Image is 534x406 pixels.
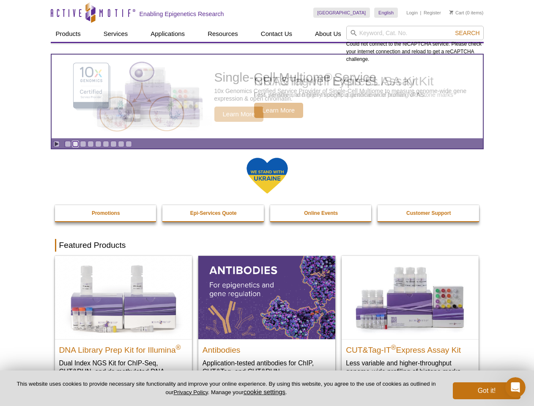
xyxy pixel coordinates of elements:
[254,75,426,88] h2: NRAS In-well Lysis ELISA Kit
[246,157,288,195] img: We Stand With Ukraine
[452,29,482,37] button: Search
[59,359,188,384] p: Dual Index NGS Kit for ChIP-Seq, CUT&RUN, and ds methylated DNA assays.
[173,389,208,395] a: Privacy Policy
[449,8,484,18] li: (0 items)
[449,10,453,14] img: Your Cart
[198,256,335,339] img: All Antibodies
[203,359,331,376] p: Application-tested antibodies for ChIP, CUT&Tag, and CUT&RUN.
[55,239,479,252] h2: Featured Products
[313,8,370,18] a: [GEOGRAPHIC_DATA]
[198,256,335,384] a: All Antibodies Antibodies Application-tested antibodies for ChIP, CUT&Tag, and CUT&RUN.
[52,55,483,138] a: NRAS In-well Lysis ELISA Kit NRAS In-well Lysis ELISA Kit Fast, sensitive, and highly specific qu...
[92,210,120,216] strong: Promotions
[346,26,484,40] input: Keyword, Cat. No.
[244,388,285,395] button: cookie settings
[14,380,439,396] p: This website uses cookies to provide necessary site functionality and improve your online experie...
[453,382,520,399] button: Got it!
[99,26,133,42] a: Services
[406,210,451,216] strong: Customer Support
[103,141,109,147] a: Go to slide 6
[203,26,243,42] a: Resources
[346,359,474,376] p: Less variable and higher-throughput genome-wide profiling of histone marks​.
[424,10,441,16] a: Register
[374,8,398,18] a: English
[140,10,224,18] h2: Enabling Epigenetics Research
[53,141,60,147] a: Toggle autoplay
[118,141,124,147] a: Go to slide 8
[254,91,426,99] p: Fast, sensitive, and highly specific quantification of human NRAS.
[346,26,484,63] div: Could not connect to the reCAPTCHA service. Please check your internet connection and reload to g...
[88,141,94,147] a: Go to slide 4
[304,210,338,216] strong: Online Events
[145,26,190,42] a: Applications
[65,141,71,147] a: Go to slide 1
[51,26,86,42] a: Products
[270,205,372,221] a: Online Events
[310,26,346,42] a: About Us
[391,343,396,351] sup: ®
[55,256,192,339] img: DNA Library Prep Kit for Illumina
[449,10,464,16] a: Cart
[505,377,526,398] iframe: Intercom live chat
[406,10,418,16] a: Login
[126,141,132,147] a: Go to slide 9
[95,141,101,147] a: Go to slide 5
[162,205,265,221] a: Epi-Services Quote
[110,141,117,147] a: Go to slide 7
[52,55,483,138] article: NRAS In-well Lysis ELISA Kit
[190,210,237,216] strong: Epi-Services Quote
[256,26,297,42] a: Contact Us
[55,256,192,392] a: DNA Library Prep Kit for Illumina DNA Library Prep Kit for Illumina® Dual Index NGS Kit for ChIP-...
[342,256,479,384] a: CUT&Tag-IT® Express Assay Kit CUT&Tag-IT®Express Assay Kit Less variable and higher-throughput ge...
[203,342,331,354] h2: Antibodies
[85,67,212,126] img: NRAS In-well Lysis ELISA Kit
[346,342,474,354] h2: CUT&Tag-IT Express Assay Kit
[420,8,422,18] li: |
[80,141,86,147] a: Go to slide 3
[254,103,304,118] span: Learn More
[72,141,79,147] a: Go to slide 2
[55,205,157,221] a: Promotions
[455,30,479,36] span: Search
[176,343,181,351] sup: ®
[59,342,188,354] h2: DNA Library Prep Kit for Illumina
[378,205,480,221] a: Customer Support
[342,256,479,339] img: CUT&Tag-IT® Express Assay Kit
